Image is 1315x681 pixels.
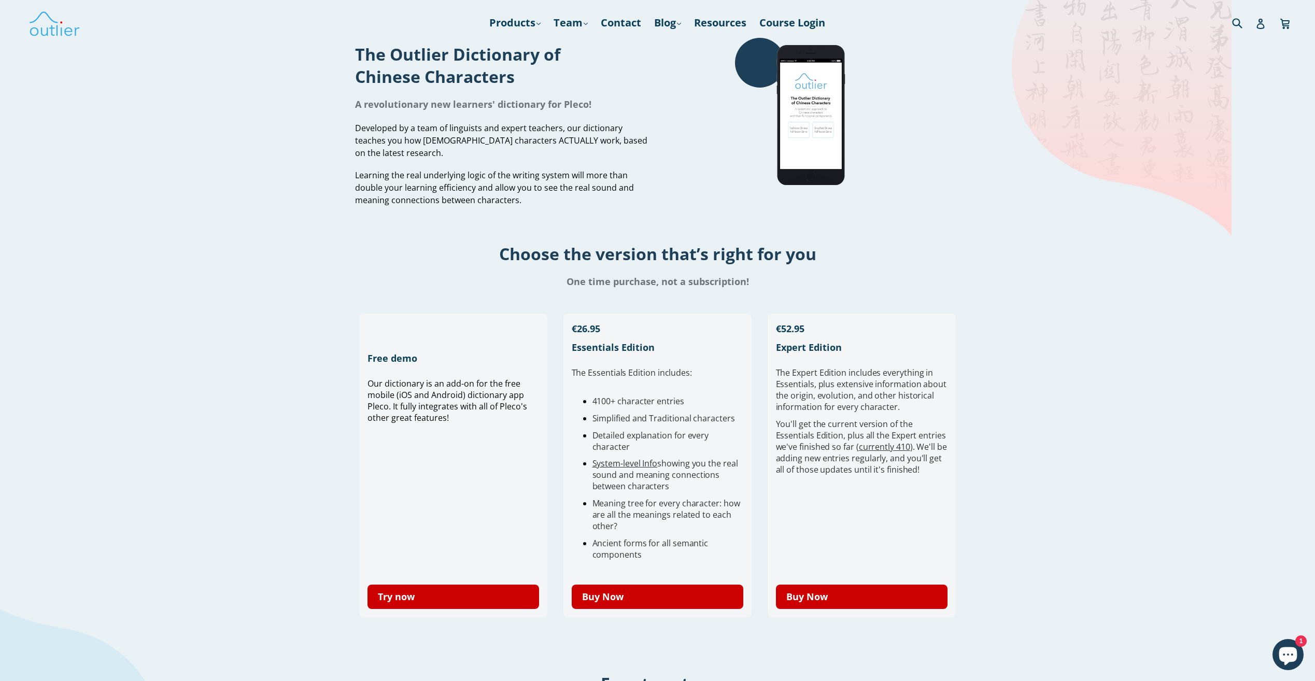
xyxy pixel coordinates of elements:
span: The Essentials Edition includes: [572,367,692,378]
span: Developed by a team of linguists and expert teachers, our dictionary teaches you how [DEMOGRAPHIC... [355,122,647,159]
a: currently 410 [859,441,910,452]
h1: A revolutionary new learners' dictionary for Pleco! [355,98,650,110]
span: Ancient forms for all semantic components [592,537,709,560]
h1: Expert Edition [776,341,948,353]
h1: The Outlier Dictionary of Chinese Characters [355,43,650,88]
inbox-online-store-chat: Shopify online store chat [1269,639,1307,673]
a: Buy Now [776,585,948,609]
span: €26.95 [572,322,600,335]
span: Learning the real underlying logic of the writing system will more than double your learning effi... [355,169,634,206]
span: Meaning tree for every character: how are all the meanings related to each other? [592,498,740,532]
span: 4100+ character entries [592,395,684,407]
span: €52.95 [776,322,804,335]
a: Products [484,13,546,32]
span: The Expert Edition includes e [776,367,888,378]
span: Simplified and Traditional characters [592,413,735,424]
h1: Essentials Edition [572,341,744,353]
a: Team [548,13,593,32]
img: Outlier Linguistics [29,8,80,38]
a: Course Login [754,13,830,32]
span: You'll get the current version of the Essentials Edition, plus all the Expert entries we've finis... [776,418,947,475]
a: Resources [689,13,752,32]
span: verything in Essentials, plus extensive information about the origin, evolution, and other histor... [776,367,946,413]
a: Contact [596,13,646,32]
a: Try now [367,585,540,609]
span: showing you the real sound and meaning connections between characters [592,458,738,492]
a: Blog [649,13,686,32]
span: Our dictionary is an add-on for the free mobile (iOS and Android) dictionary app Pleco. It fully ... [367,378,527,423]
a: Buy Now [572,585,744,609]
input: Search [1229,12,1258,33]
a: System-level Info [592,458,658,469]
h1: Free demo [367,352,540,364]
span: Detailed explanation for every character [592,430,709,452]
